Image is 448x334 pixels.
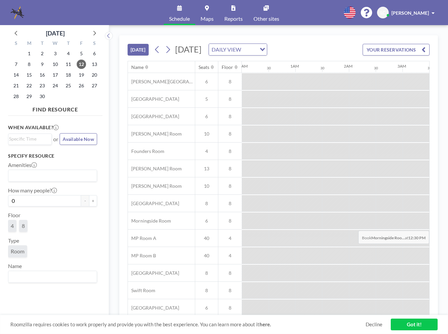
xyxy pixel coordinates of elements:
[195,235,218,241] span: 40
[195,148,218,154] span: 4
[8,212,20,219] label: Floor
[11,6,24,19] img: organization-logo
[131,64,144,70] div: Name
[222,64,233,70] div: Floor
[38,92,47,101] span: Tuesday, September 30, 2025
[195,200,218,206] span: 8
[75,39,88,48] div: F
[218,166,242,172] span: 8
[8,162,37,168] label: Amenities
[195,218,218,224] span: 6
[128,148,164,154] span: Founders Room
[224,16,243,21] span: Reports
[175,44,202,54] span: [DATE]
[9,135,48,143] input: Search for option
[199,64,209,70] div: Seats
[259,321,271,327] a: here.
[218,183,242,189] span: 8
[374,66,378,70] div: 30
[195,287,218,294] span: 8
[8,170,97,181] div: Search for option
[195,131,218,137] span: 10
[237,64,248,69] div: 12AM
[391,319,438,330] a: Got it!
[128,96,179,102] span: [GEOGRAPHIC_DATA]
[128,44,149,56] button: [DATE]
[90,49,99,58] span: Saturday, September 6, 2025
[38,81,47,90] span: Tuesday, September 23, 2025
[195,113,218,119] span: 6
[195,96,218,102] span: 5
[218,253,242,259] span: 4
[51,49,60,58] span: Wednesday, September 3, 2025
[24,81,34,90] span: Monday, September 22, 2025
[201,16,214,21] span: Maps
[218,96,242,102] span: 8
[195,305,218,311] span: 6
[218,218,242,224] span: 8
[8,237,19,244] label: Type
[195,166,218,172] span: 13
[77,49,86,58] span: Friday, September 5, 2025
[218,305,242,311] span: 8
[11,60,21,69] span: Sunday, September 7, 2025
[358,231,429,244] span: Book at
[218,148,242,154] span: 8
[218,287,242,294] span: 8
[128,235,156,241] span: MP Room A
[290,64,299,69] div: 1AM
[38,49,47,58] span: Tuesday, September 2, 2025
[10,39,23,48] div: S
[8,103,102,113] h4: FIND RESOURCE
[23,39,36,48] div: M
[90,60,99,69] span: Saturday, September 13, 2025
[218,200,242,206] span: 8
[8,271,97,282] div: Search for option
[24,60,34,69] span: Monday, September 8, 2025
[90,81,99,90] span: Saturday, September 27, 2025
[320,66,324,70] div: 30
[51,70,60,80] span: Wednesday, September 17, 2025
[38,70,47,80] span: Tuesday, September 16, 2025
[128,79,195,85] span: [PERSON_NAME][GEOGRAPHIC_DATA]
[11,70,21,80] span: Sunday, September 14, 2025
[253,16,279,21] span: Other sites
[89,195,97,206] button: +
[60,133,97,145] button: Available Now
[64,60,73,69] span: Thursday, September 11, 2025
[11,248,24,255] span: Room
[64,70,73,80] span: Thursday, September 18, 2025
[77,70,86,80] span: Friday, September 19, 2025
[128,166,182,172] span: [PERSON_NAME] Room
[391,10,429,16] span: [PERSON_NAME]
[8,153,97,159] h3: Specify resource
[46,28,65,38] div: [DATE]
[218,235,242,241] span: 4
[64,49,73,58] span: Thursday, September 4, 2025
[267,66,271,70] div: 30
[380,10,385,16] span: LC
[11,223,14,229] span: 4
[128,253,156,259] span: MP Room B
[128,131,182,137] span: [PERSON_NAME] Room
[24,49,34,58] span: Monday, September 1, 2025
[128,183,182,189] span: [PERSON_NAME] Room
[195,270,218,276] span: 8
[8,187,57,194] label: How many people?
[128,113,179,119] span: [GEOGRAPHIC_DATA]
[63,136,94,142] span: Available Now
[344,64,353,69] div: 2AM
[24,70,34,80] span: Monday, September 15, 2025
[408,235,426,240] b: 12:30 PM
[128,200,179,206] span: [GEOGRAPHIC_DATA]
[53,136,58,143] span: or
[8,263,22,269] label: Name
[128,287,155,294] span: Swift Room
[64,81,73,90] span: Thursday, September 25, 2025
[9,272,93,281] input: Search for option
[218,270,242,276] span: 8
[10,321,366,328] span: Roomzilla requires cookies to work properly and provide you with the best experience. You can lea...
[51,81,60,90] span: Wednesday, September 24, 2025
[36,39,49,48] div: T
[218,79,242,85] span: 8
